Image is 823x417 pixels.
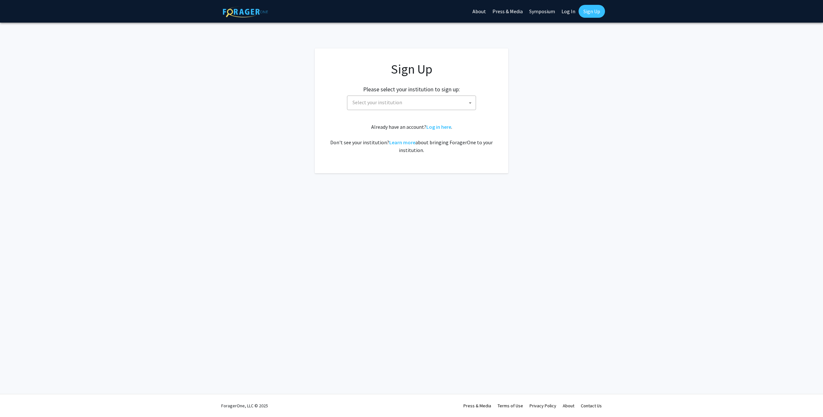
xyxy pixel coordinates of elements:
[223,6,268,17] img: ForagerOne Logo
[563,403,574,409] a: About
[581,403,602,409] a: Contact Us
[328,123,495,154] div: Already have an account? . Don't see your institution? about bringing ForagerOne to your institut...
[579,5,605,18] a: Sign Up
[463,403,491,409] a: Press & Media
[347,96,476,110] span: Select your institution
[352,99,402,106] span: Select your institution
[426,124,451,130] a: Log in here
[363,86,460,93] h2: Please select your institution to sign up:
[389,139,415,146] a: Learn more about bringing ForagerOne to your institution
[221,394,268,417] div: ForagerOne, LLC © 2025
[498,403,523,409] a: Terms of Use
[530,403,556,409] a: Privacy Policy
[328,61,495,77] h1: Sign Up
[350,96,476,109] span: Select your institution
